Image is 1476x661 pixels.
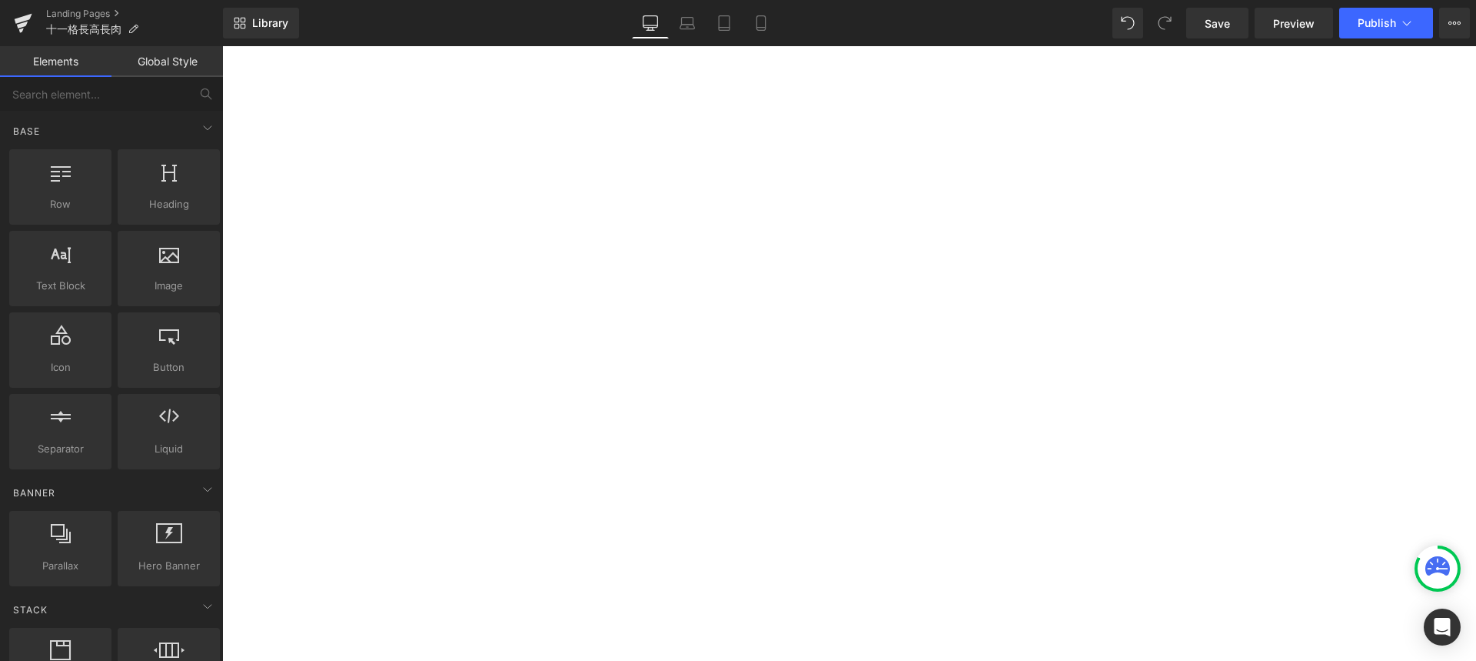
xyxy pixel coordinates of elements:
a: Global Style [111,46,223,77]
button: Redo [1149,8,1180,38]
span: Image [122,278,215,294]
span: Heading [122,196,215,212]
a: Desktop [632,8,669,38]
span: Separator [14,441,107,457]
span: Parallax [14,558,107,574]
span: Save [1205,15,1230,32]
span: Hero Banner [122,558,215,574]
a: Landing Pages [46,8,223,20]
span: Base [12,124,42,139]
span: Row [14,196,107,212]
a: New Library [223,8,299,38]
span: Text Block [14,278,107,294]
button: More [1439,8,1470,38]
span: Publish [1358,17,1396,29]
div: Open Intercom Messenger [1424,609,1461,646]
span: 十一格長高長肉 [46,23,121,35]
button: Publish [1339,8,1433,38]
span: Preview [1273,15,1315,32]
span: Liquid [122,441,215,457]
a: Laptop [669,8,706,38]
span: Button [122,359,215,376]
a: Preview [1255,8,1333,38]
span: Library [252,16,288,30]
span: Banner [12,486,57,500]
a: Tablet [706,8,743,38]
span: Icon [14,359,107,376]
a: Mobile [743,8,780,38]
button: Undo [1112,8,1143,38]
span: Stack [12,603,49,617]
